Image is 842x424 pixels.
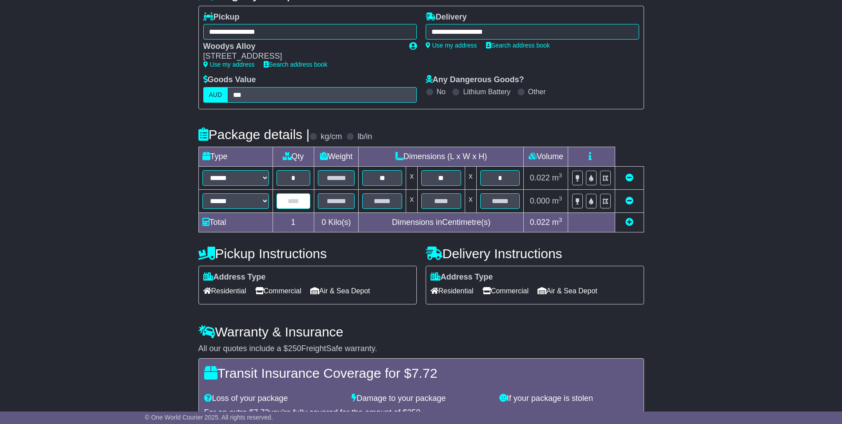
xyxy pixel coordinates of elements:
td: Volume [524,147,568,166]
label: No [437,88,446,96]
label: Goods Value [203,75,256,85]
h4: Package details | [198,127,310,142]
td: x [406,189,418,212]
td: x [406,166,418,189]
span: 0.022 [530,218,550,227]
a: Add new item [625,218,633,227]
label: Pickup [203,12,240,22]
sup: 3 [559,195,562,202]
span: Air & Sea Depot [538,284,597,298]
h4: Delivery Instructions [426,246,644,261]
label: Lithium Battery [463,88,510,96]
td: Dimensions in Centimetre(s) [359,212,524,232]
span: 7.72 [411,366,437,380]
label: Any Dangerous Goods? [426,75,524,85]
label: Address Type [203,272,266,282]
span: 0.000 [530,196,550,205]
label: Delivery [426,12,467,22]
span: 0 [321,218,326,227]
sup: 3 [559,172,562,179]
span: 250 [288,344,301,353]
label: kg/cm [320,132,342,142]
td: Weight [314,147,359,166]
div: All our quotes include a $ FreightSafe warranty. [198,344,644,354]
span: Commercial [255,284,301,298]
td: x [465,189,476,212]
span: m [552,196,562,205]
td: Kilo(s) [314,212,359,232]
a: Search address book [264,61,328,68]
span: m [552,173,562,182]
span: Air & Sea Depot [310,284,370,298]
sup: 3 [559,216,562,223]
h4: Transit Insurance Coverage for $ [204,366,638,380]
span: Residential [431,284,474,298]
td: Dimensions (L x W x H) [359,147,524,166]
div: Woodys Alloy [203,42,400,52]
a: Remove this item [625,196,633,205]
div: [STREET_ADDRESS] [203,52,400,61]
a: Search address book [486,42,550,49]
span: © One World Courier 2025. All rights reserved. [145,414,273,421]
span: Residential [203,284,246,298]
td: Total [198,212,273,232]
span: 0.022 [530,173,550,182]
label: Other [528,88,546,96]
label: Address Type [431,272,493,282]
div: For an extra $ you're fully covered for the amount of $ . [204,408,638,418]
div: Damage to your package [347,394,495,404]
h4: Pickup Instructions [198,246,417,261]
div: If your package is stolen [495,394,643,404]
div: Loss of your package [200,394,348,404]
a: Use my address [426,42,477,49]
span: m [552,218,562,227]
td: 1 [273,212,314,232]
a: Remove this item [625,173,633,182]
td: Qty [273,147,314,166]
td: Type [198,147,273,166]
span: 250 [407,408,420,417]
label: AUD [203,87,228,103]
td: x [465,166,476,189]
h4: Warranty & Insurance [198,324,644,339]
label: lb/in [357,132,372,142]
span: Commercial [482,284,529,298]
a: Use my address [203,61,255,68]
span: 7.72 [254,408,269,417]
